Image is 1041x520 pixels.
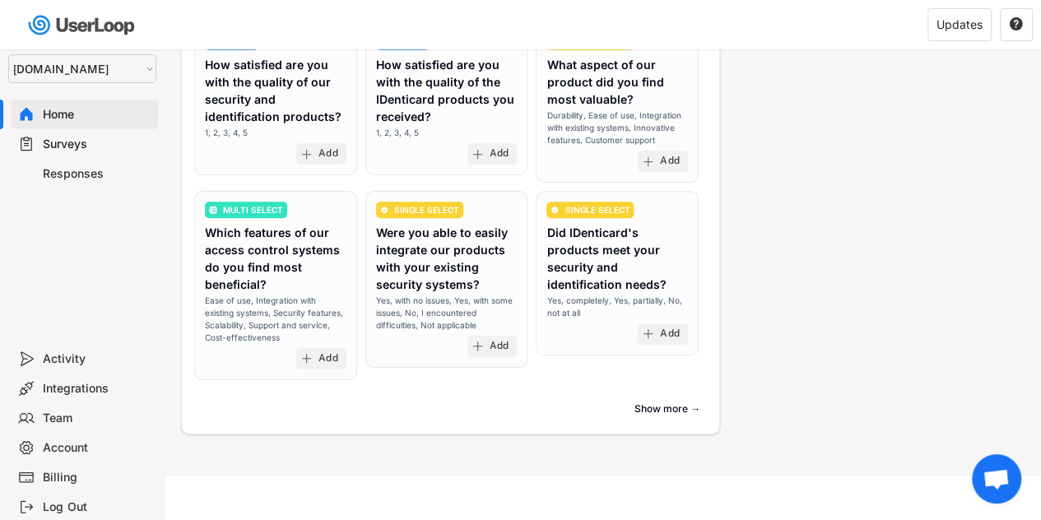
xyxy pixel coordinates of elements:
[205,127,248,139] div: 1, 2, 3, 4, 5
[43,440,151,456] div: Account
[318,352,338,365] div: Add
[628,397,707,421] button: Show more →
[490,147,509,160] div: Add
[376,224,518,293] div: Were you able to easily integrate our products with your existing security systems?
[394,206,459,214] div: SINGLE SELECT
[660,155,680,168] div: Add
[546,224,688,293] div: Did IDenticard's products meet your security and identification needs?
[25,8,141,42] img: userloop-logo-01.svg
[1009,17,1024,32] button: 
[43,137,151,152] div: Surveys
[376,295,518,332] div: Yes, with no issues, Yes, with some issues, No, I encountered difficulties, Not applicable
[660,327,680,341] div: Add
[209,206,217,214] img: ListMajor.svg
[43,166,151,182] div: Responses
[546,56,688,108] div: What aspect of our product did you find most valuable?
[205,224,346,293] div: Which features of our access control systems do you find most beneficial?
[43,107,151,123] div: Home
[43,470,151,485] div: Billing
[380,206,388,214] img: CircleTickMinorWhite.svg
[1010,16,1023,31] text: 
[205,56,346,125] div: How satisfied are you with the quality of our security and identification products?
[551,206,559,214] img: CircleTickMinorWhite.svg
[43,351,151,367] div: Activity
[318,147,338,160] div: Add
[223,206,283,214] div: MULTI SELECT
[376,127,419,139] div: 1, 2, 3, 4, 5
[972,454,1021,504] div: Open chat
[936,19,983,30] div: Updates
[376,56,518,125] div: How satisfied are you with the quality of the IDenticard products you received?
[43,411,151,426] div: Team
[565,206,630,214] div: SINGLE SELECT
[43,381,151,397] div: Integrations
[546,295,688,319] div: Yes, completely, Yes, partially, No, not at all
[490,340,509,353] div: Add
[43,499,151,515] div: Log Out
[205,295,346,344] div: Ease of use, Integration with existing systems, Security features, Scalability, Support and servi...
[546,109,688,146] div: Durability, Ease of use, Integration with existing systems, Innovative features, Customer support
